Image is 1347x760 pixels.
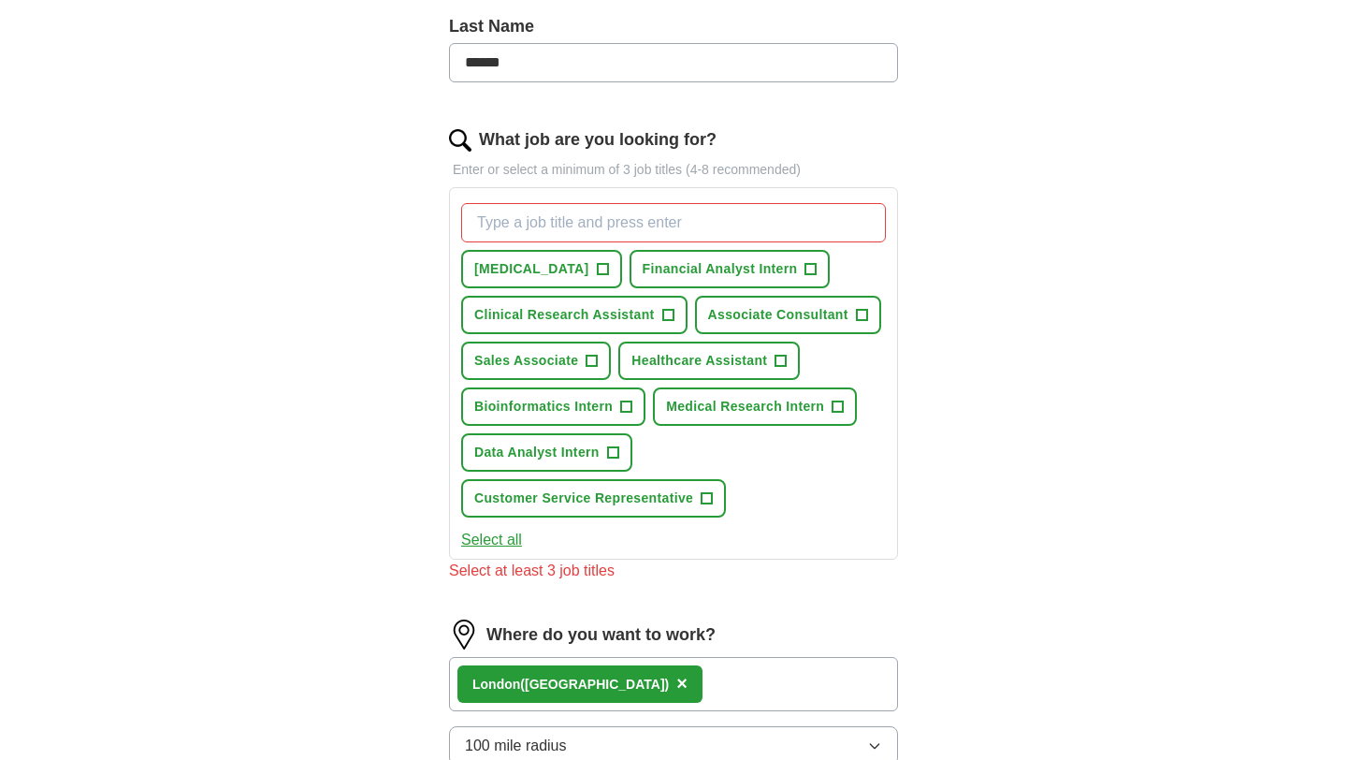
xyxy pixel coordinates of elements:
span: × [676,673,688,694]
span: Sales Associate [474,351,578,371]
span: Medical Research Intern [666,397,824,417]
span: Healthcare Assistant [631,351,767,371]
button: Sales Associate [461,342,611,380]
span: ([GEOGRAPHIC_DATA]) [520,677,669,692]
button: Financial Analyst Intern [630,250,831,288]
button: Healthcare Assistant [618,342,800,380]
span: Financial Analyst Intern [643,259,798,279]
span: Clinical Research Assistant [474,305,655,325]
button: [MEDICAL_DATA] [461,250,622,288]
button: Customer Service Representative [461,479,726,518]
img: location.png [449,620,479,650]
button: Clinical Research Assistant [461,296,688,334]
button: Bioinformatics Intern [461,387,645,426]
span: Bioinformatics Intern [474,397,613,417]
p: Enter or select a minimum of 3 job titles (4-8 recommended) [449,160,898,180]
strong: Lon [472,677,497,692]
button: Medical Research Intern [653,387,857,426]
label: Where do you want to work? [486,622,716,648]
button: Select all [461,529,522,551]
button: Data Analyst Intern [461,433,632,472]
span: Associate Consultant [708,305,848,325]
button: Associate Consultant [695,296,881,334]
img: search.png [449,129,471,152]
div: don [472,675,669,694]
span: [MEDICAL_DATA] [474,259,589,279]
span: 100 mile radius [465,735,567,757]
label: What job are you looking for? [479,127,717,153]
button: × [676,670,688,698]
span: Data Analyst Intern [474,443,600,462]
input: Type a job title and press enter [461,203,886,242]
div: Select at least 3 job titles [449,560,898,582]
label: Last Name [449,14,898,39]
span: Customer Service Representative [474,489,693,508]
